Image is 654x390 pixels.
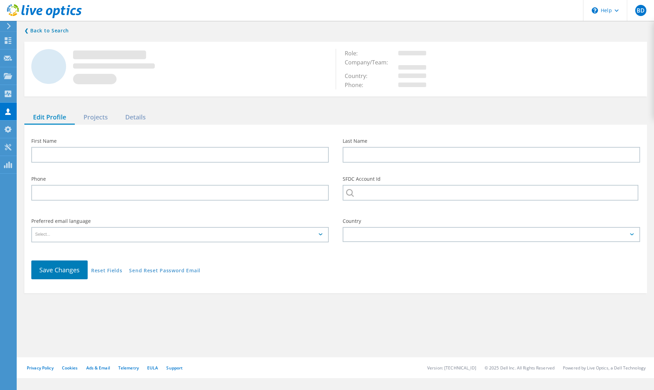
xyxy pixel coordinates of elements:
div: Edit Profile [24,110,75,125]
li: Powered by Live Optics, a Dell Technology [563,365,646,371]
span: BD [637,8,645,13]
a: Back to search [24,26,69,35]
label: Country [343,219,640,224]
li: Version: [TECHNICAL_ID] [427,365,476,371]
button: Save Changes [31,260,88,279]
label: First Name [31,139,329,143]
a: Live Optics Dashboard [7,15,82,19]
a: Cookies [62,365,78,371]
a: Ads & Email [86,365,110,371]
label: Preferred email language [31,219,329,224]
svg: \n [592,7,598,14]
span: Role: [345,49,365,57]
span: Save Changes [39,266,80,274]
span: Country: [345,72,374,80]
a: Support [166,365,183,371]
a: Send Reset Password Email [129,268,200,274]
a: Privacy Policy [27,365,54,371]
span: Phone: [345,81,370,89]
div: Projects [75,110,117,125]
label: SFDC Account Id [343,177,640,181]
a: Telemetry [118,365,139,371]
span: Company/Team: [345,58,395,66]
label: Phone [31,177,329,181]
label: Last Name [343,139,640,143]
li: © 2025 Dell Inc. All Rights Reserved [485,365,555,371]
div: Details [117,110,154,125]
a: Reset Fields [91,268,122,274]
a: EULA [147,365,158,371]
